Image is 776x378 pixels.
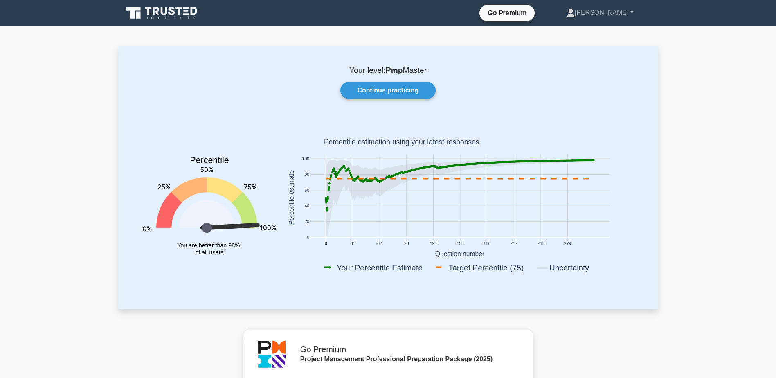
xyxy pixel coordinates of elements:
a: [PERSON_NAME] [547,4,653,21]
p: Your level: Master [138,65,639,75]
text: 124 [430,242,437,246]
b: Pmp [386,66,403,74]
text: Percentile [190,156,229,166]
tspan: You are better than 98% [177,242,240,249]
tspan: of all users [195,249,223,256]
text: 62 [377,242,382,246]
text: 279 [564,242,571,246]
text: 31 [350,242,355,246]
a: Continue practicing [340,82,435,99]
text: Percentile estimation using your latest responses [324,138,479,146]
text: 155 [457,242,464,246]
text: 60 [304,188,309,193]
text: 93 [404,242,409,246]
a: Go Premium [483,8,531,18]
text: 248 [537,242,544,246]
text: 20 [304,220,309,224]
text: Question number [435,250,484,257]
text: 80 [304,173,309,177]
text: 100 [302,157,309,161]
text: 0 [324,242,327,246]
text: 217 [510,242,517,246]
text: 40 [304,204,309,208]
text: Percentile estimate [288,170,295,225]
text: 0 [307,235,309,240]
text: 186 [483,242,490,246]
